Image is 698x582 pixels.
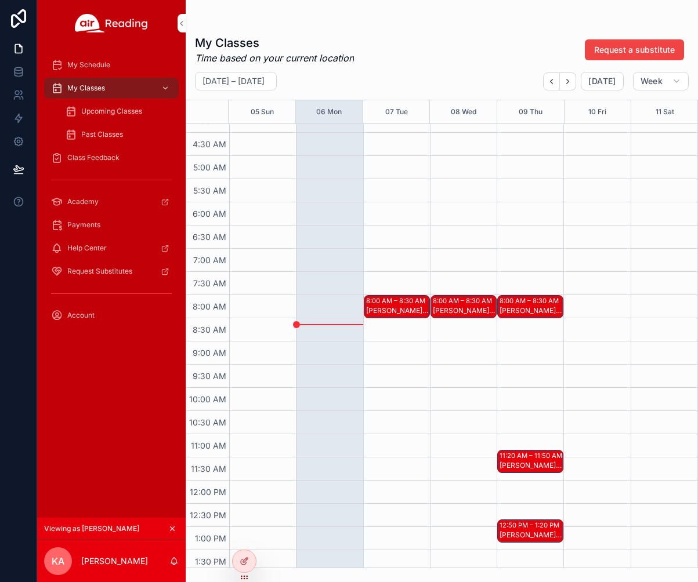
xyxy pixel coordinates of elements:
h1: My Classes [195,35,354,51]
div: 12:50 PM – 1:20 PM[PERSON_NAME] F, [PERSON_NAME] [498,520,563,542]
span: Academy [67,197,99,206]
div: 8:00 AM – 8:30 AM[PERSON_NAME], [PERSON_NAME], [PERSON_NAME] [364,296,429,318]
span: 4:30 AM [190,139,229,149]
span: 11:30 AM [188,464,229,474]
div: [PERSON_NAME], [PERSON_NAME], [PERSON_NAME] [433,306,496,315]
button: 05 Sun [251,100,274,123]
span: Upcoming Classes [81,107,142,116]
a: Upcoming Classes [58,101,179,122]
div: 8:00 AM – 8:30 AM [500,296,562,305]
h2: [DATE] – [DATE] [202,75,265,87]
button: 10 Fri [588,100,606,123]
a: Request Substitutes [44,261,179,282]
span: My Schedule [67,60,110,70]
span: My Classes [67,83,105,93]
a: Academy [44,191,179,212]
button: 08 Wed [451,100,476,123]
span: 7:30 AM [190,278,229,288]
img: App logo [75,14,148,32]
a: Help Center [44,238,179,259]
button: [DATE] [581,72,623,90]
span: 6:00 AM [190,209,229,219]
a: Class Feedback [44,147,179,168]
span: Request Substitutes [67,267,132,276]
span: [DATE] [588,76,616,86]
div: 8:00 AM – 8:30 AM[PERSON_NAME], [PERSON_NAME], [PERSON_NAME] [498,296,563,318]
div: [PERSON_NAME], [PERSON_NAME], [PERSON_NAME] [500,306,562,315]
button: Back [543,72,560,90]
button: 09 Thu [519,100,543,123]
span: Week [641,76,663,86]
span: 12:00 PM [187,487,229,497]
a: My Classes [44,78,179,99]
div: 8:00 AM – 8:30 AM [366,296,428,305]
button: 07 Tue [385,100,408,123]
div: [PERSON_NAME], [PERSON_NAME], [PERSON_NAME] [366,306,429,315]
span: 12:30 PM [187,510,229,520]
span: 1:30 PM [192,556,229,566]
a: Payments [44,214,179,235]
span: 1:00 PM [192,533,229,543]
div: 12:50 PM – 1:20 PM [500,521,562,530]
div: [PERSON_NAME], [PERSON_NAME] [500,461,562,470]
span: 7:00 AM [190,255,229,265]
span: Help Center [67,243,107,253]
span: Past Classes [81,130,123,139]
span: 5:00 AM [190,162,229,172]
span: 8:30 AM [190,325,229,334]
span: 4:00 AM [190,116,229,126]
span: 10:00 AM [186,394,229,404]
a: Past Classes [58,124,179,145]
span: 9:00 AM [190,348,229,358]
span: 11:00 AM [188,441,229,450]
p: [PERSON_NAME] [81,555,148,567]
button: 06 Mon [316,100,342,123]
span: 5:30 AM [190,185,229,195]
span: Request a substitute [594,44,675,56]
div: scrollable content [37,46,186,341]
div: 11:20 AM – 11:50 AM[PERSON_NAME], [PERSON_NAME] [498,450,563,472]
div: 11:20 AM – 11:50 AM [500,451,565,460]
span: 6:30 AM [190,232,229,242]
div: [PERSON_NAME] F, [PERSON_NAME] [500,530,562,540]
span: Viewing as [PERSON_NAME] [44,524,139,533]
span: 9:30 AM [190,371,229,381]
em: Time based on your current location [195,51,354,65]
span: Class Feedback [67,153,120,162]
span: Payments [67,220,100,230]
div: 8:00 AM – 8:30 AM [433,296,495,305]
button: Week [633,72,689,90]
span: Account [67,311,95,320]
span: KA [52,554,64,568]
button: Next [560,72,576,90]
button: 11 Sat [656,100,674,123]
div: 8:00 AM – 8:30 AM[PERSON_NAME], [PERSON_NAME], [PERSON_NAME] [431,296,496,318]
button: Request a substitute [585,39,684,60]
a: Account [44,305,179,326]
span: 8:00 AM [190,301,229,311]
span: 10:30 AM [186,417,229,427]
a: My Schedule [44,54,179,75]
